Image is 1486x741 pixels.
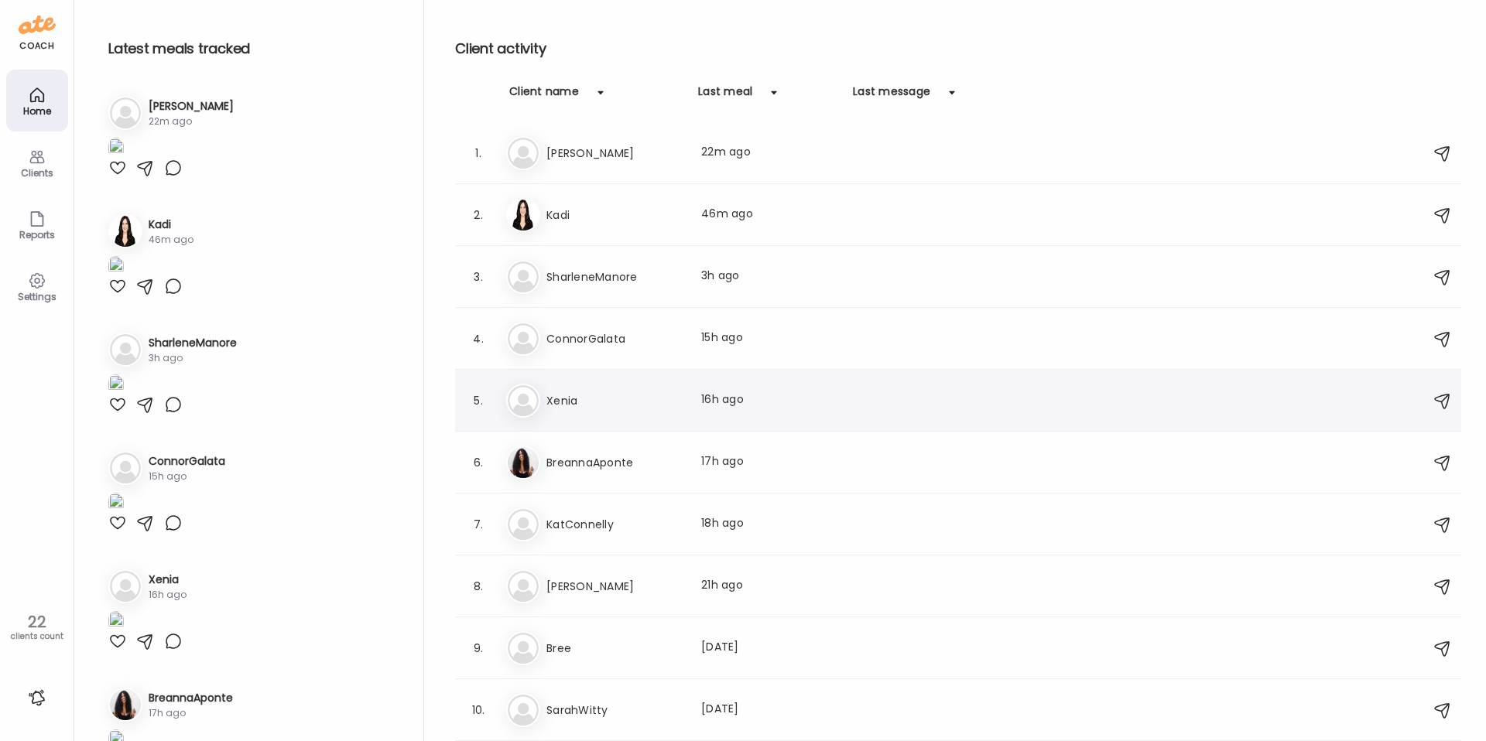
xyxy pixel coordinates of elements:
img: bg-avatar-default.svg [508,509,539,540]
h3: Xenia [149,572,187,588]
div: 7. [469,515,488,534]
img: bg-avatar-default.svg [110,452,141,483]
img: bg-avatar-default.svg [508,571,539,602]
img: avatars%2F555KIswkU7auqlkmCEwLM2AoQl73 [508,447,539,478]
h3: [PERSON_NAME] [546,577,683,596]
div: 22m ago [149,114,234,128]
div: Last message [853,84,930,108]
h3: ConnorGalata [149,453,225,470]
div: 22m ago [701,144,837,162]
h2: Client activity [455,37,1461,60]
div: [DATE] [701,639,837,657]
h3: BreannaAponte [546,453,683,472]
h3: SarahWitty [546,701,683,719]
div: 17h ago [701,453,837,472]
div: Clients [9,168,65,178]
div: 46m ago [701,206,837,224]
div: Settings [9,292,65,302]
img: bg-avatar-default.svg [110,571,141,602]
div: 46m ago [149,233,193,247]
div: 6. [469,453,488,472]
div: clients count [5,631,68,642]
h3: [PERSON_NAME] [546,144,683,162]
h3: Xenia [546,391,683,410]
img: images%2F5E2rH66xEUhV7BAAKNMRAJihVqg2%2FIaXk1RwKgjKaUCOSzMWB%2Fu5OCCxNYsN4Ove4JF86I_1080 [108,256,124,277]
div: [DATE] [701,701,837,719]
div: 1. [469,144,488,162]
div: 10. [469,701,488,719]
div: 5. [469,391,488,410]
div: 22 [5,613,68,631]
h3: Kadi [149,217,193,233]
div: 3. [469,268,488,286]
div: 9. [469,639,488,657]
img: images%2FKO7dKe8PqIR3k83jrAUQkpugMjp1%2FRqhtlWwRZ2HZ6kxXJP00%2FCaEj7FwlUUt8JDLILiNr_1080 [108,611,124,632]
div: Home [9,106,65,116]
h3: KatConnelly [546,515,683,534]
img: images%2FEmp62dVvWqN0UsdwSfUU2mQTK9C3%2FepiEU9G4q2Nl7LMeDKEl%2FrfvieWfDp5rUeWiXTmD1_1080 [108,493,124,514]
img: bg-avatar-default.svg [508,695,539,726]
div: 8. [469,577,488,596]
div: Reports [9,230,65,240]
h3: Bree [546,639,683,657]
h3: SharleneManore [149,335,237,351]
div: 21h ago [701,577,837,596]
div: coach [19,39,54,53]
div: 2. [469,206,488,224]
img: images%2FjyO53B8KqxS2Z385maNCRLVmMoT2%2FWTxgLaQRPpCkKN7sGEI6%2F0AMsheIsQonPfeqe38gA_1080 [108,374,124,395]
div: 16h ago [701,391,837,410]
h3: Kadi [546,206,683,224]
div: 4. [469,330,488,348]
img: bg-avatar-default.svg [110,334,141,365]
img: bg-avatar-default.svg [508,323,539,354]
img: bg-avatar-default.svg [508,138,539,169]
div: 15h ago [701,330,837,348]
img: ate [19,12,56,37]
h3: [PERSON_NAME] [149,98,234,114]
h3: BreannaAponte [149,690,233,706]
div: 15h ago [149,470,225,483]
h3: SharleneManore [546,268,683,286]
img: avatars%2F5E2rH66xEUhV7BAAKNMRAJihVqg2 [110,216,141,247]
div: 3h ago [149,351,237,365]
div: Client name [509,84,579,108]
div: 18h ago [701,515,837,534]
img: bg-avatar-default.svg [508,261,539,292]
h3: ConnorGalata [546,330,683,348]
img: avatars%2F555KIswkU7auqlkmCEwLM2AoQl73 [110,689,141,720]
div: 16h ago [149,588,187,602]
div: Last meal [698,84,752,108]
img: bg-avatar-default.svg [508,385,539,416]
img: bg-avatar-default.svg [110,97,141,128]
img: images%2FfslfCQ2QayQKNrx6VzL2Gb4VpJk2%2FiDDHRFgVl54GgI6KH20I%2FNq3rfEHGvDolMXcXWdIY_1080 [108,138,124,159]
div: 3h ago [701,268,837,286]
img: bg-avatar-default.svg [508,633,539,664]
div: 17h ago [149,706,233,720]
img: avatars%2F5E2rH66xEUhV7BAAKNMRAJihVqg2 [508,200,539,230]
h2: Latest meals tracked [108,37,399,60]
